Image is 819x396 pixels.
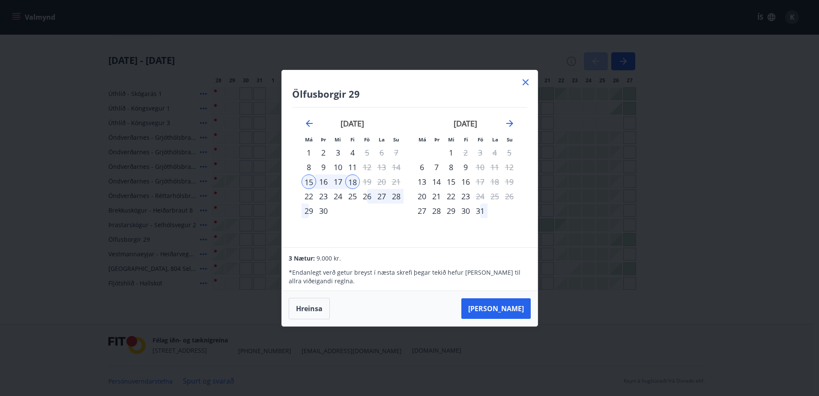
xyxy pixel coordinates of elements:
td: Not available. laugardagur, 4. október 2025 [487,145,502,160]
div: 28 [389,189,404,204]
div: Aðeins útritun í boði [473,160,487,174]
td: Not available. sunnudagur, 26. október 2025 [502,189,517,204]
small: Þr [434,136,439,143]
small: Fi [464,136,468,143]
div: Aðeins útritun í boði [473,189,487,204]
td: Choose mánudagur, 8. september 2025 as your check-in date. It’s available. [302,160,316,174]
td: Selected as start date. mánudagur, 15. september 2025 [302,174,316,189]
div: 22 [444,189,458,204]
small: Fö [364,136,370,143]
div: Aðeins innritun í boði [415,174,429,189]
small: Mi [448,136,454,143]
div: Aðeins innritun í boði [302,145,316,160]
small: Má [305,136,313,143]
td: Not available. sunnudagur, 21. september 2025 [389,174,404,189]
p: * Endanlegt verð getur breyst í næsta skrefi þegar tekið hefur [PERSON_NAME] til allra viðeigandi... [289,268,530,285]
td: Choose miðvikudagur, 3. september 2025 as your check-in date. It’s available. [331,145,345,160]
small: Su [507,136,513,143]
div: 24 [331,189,345,204]
div: 8 [444,160,458,174]
td: Choose mánudagur, 29. september 2025 as your check-in date. It’s available. [302,204,316,218]
td: Choose miðvikudagur, 22. október 2025 as your check-in date. It’s available. [444,189,458,204]
div: 23 [458,189,473,204]
td: Not available. sunnudagur, 5. október 2025 [502,145,517,160]
div: 14 [429,174,444,189]
div: 21 [429,189,444,204]
td: Choose mánudagur, 6. október 2025 as your check-in date. It’s available. [415,160,429,174]
td: Choose föstudagur, 5. september 2025 as your check-in date. It’s available. [360,145,374,160]
div: 7 [429,160,444,174]
h4: Ölfusborgir 29 [292,87,527,100]
td: Not available. laugardagur, 20. september 2025 [374,174,389,189]
td: Choose mánudagur, 13. október 2025 as your check-in date. It’s available. [415,174,429,189]
div: 4 [345,145,360,160]
small: Fi [350,136,355,143]
small: Su [393,136,399,143]
td: Choose fimmtudagur, 16. október 2025 as your check-in date. It’s available. [458,174,473,189]
td: Choose föstudagur, 19. september 2025 as your check-in date. It’s available. [360,174,374,189]
td: Not available. laugardagur, 6. september 2025 [374,145,389,160]
td: Choose föstudagur, 12. september 2025 as your check-in date. It’s available. [360,160,374,174]
td: Choose miðvikudagur, 15. október 2025 as your check-in date. It’s available. [444,174,458,189]
td: Selected as end date. fimmtudagur, 18. september 2025 [345,174,360,189]
td: Choose fimmtudagur, 23. október 2025 as your check-in date. It’s available. [458,189,473,204]
td: Not available. sunnudagur, 7. september 2025 [389,145,404,160]
small: La [379,136,385,143]
div: Move backward to switch to the previous month. [304,118,314,129]
span: 3 Nætur: [289,254,315,262]
div: Aðeins innritun í boði [302,160,316,174]
td: Not available. laugardagur, 13. september 2025 [374,160,389,174]
td: Not available. sunnudagur, 12. október 2025 [502,160,517,174]
div: Aðeins útritun í boði [458,145,473,160]
td: Not available. laugardagur, 11. október 2025 [487,160,502,174]
small: Þr [321,136,326,143]
td: Choose fimmtudagur, 2. október 2025 as your check-in date. It’s available. [458,145,473,160]
small: Má [418,136,426,143]
td: Choose þriðjudagur, 28. október 2025 as your check-in date. It’s available. [429,204,444,218]
td: Choose fimmtudagur, 30. október 2025 as your check-in date. It’s available. [458,204,473,218]
button: [PERSON_NAME] [461,298,531,319]
td: Choose föstudagur, 10. október 2025 as your check-in date. It’s available. [473,160,487,174]
td: Not available. laugardagur, 18. október 2025 [487,174,502,189]
td: Choose mánudagur, 27. október 2025 as your check-in date. It’s available. [415,204,429,218]
button: Hreinsa [289,298,330,319]
div: Aðeins innritun í boði [415,189,429,204]
div: 29 [302,204,316,218]
td: Choose fimmtudagur, 9. október 2025 as your check-in date. It’s available. [458,160,473,174]
div: 1 [444,145,458,160]
div: 28 [429,204,444,218]
strong: [DATE] [454,118,477,129]
strong: [DATE] [341,118,364,129]
td: Choose fimmtudagur, 4. september 2025 as your check-in date. It’s available. [345,145,360,160]
div: Aðeins útritun í boði [360,145,374,160]
td: Selected. miðvikudagur, 17. september 2025 [331,174,345,189]
div: Aðeins útritun í boði [360,174,374,189]
div: Aðeins innritun í boði [415,204,429,218]
td: Not available. sunnudagur, 19. október 2025 [502,174,517,189]
div: Move forward to switch to the next month. [505,118,515,129]
td: Choose miðvikudagur, 29. október 2025 as your check-in date. It’s available. [444,204,458,218]
div: 9 [458,160,473,174]
td: Choose mánudagur, 20. október 2025 as your check-in date. It’s available. [415,189,429,204]
td: Choose þriðjudagur, 30. september 2025 as your check-in date. It’s available. [316,204,331,218]
td: Choose föstudagur, 26. september 2025 as your check-in date. It’s available. [360,189,374,204]
td: Choose miðvikudagur, 8. október 2025 as your check-in date. It’s available. [444,160,458,174]
div: 10 [331,160,345,174]
div: Calendar [292,108,527,237]
td: Choose föstudagur, 24. október 2025 as your check-in date. It’s available. [473,189,487,204]
td: Choose þriðjudagur, 14. október 2025 as your check-in date. It’s available. [429,174,444,189]
td: Not available. föstudagur, 3. október 2025 [473,145,487,160]
div: 27 [374,189,389,204]
small: La [492,136,498,143]
div: 9 [316,160,331,174]
div: 18 [345,174,360,189]
td: Selected. þriðjudagur, 16. september 2025 [316,174,331,189]
div: 30 [458,204,473,218]
td: Choose fimmtudagur, 11. september 2025 as your check-in date. It’s available. [345,160,360,174]
td: Choose þriðjudagur, 21. október 2025 as your check-in date. It’s available. [429,189,444,204]
td: Choose miðvikudagur, 10. september 2025 as your check-in date. It’s available. [331,160,345,174]
div: 3 [331,145,345,160]
div: Aðeins innritun í boði [302,174,316,189]
td: Choose fimmtudagur, 25. september 2025 as your check-in date. It’s available. [345,189,360,204]
div: 30 [316,204,331,218]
